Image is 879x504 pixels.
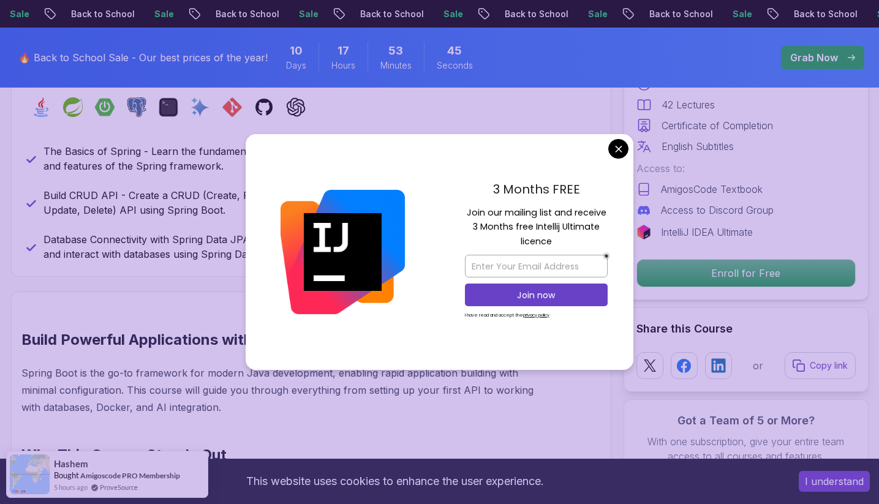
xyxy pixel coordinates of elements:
[290,42,303,59] span: 10 Days
[159,97,178,117] img: terminal logo
[790,50,838,65] p: Grab Now
[21,445,543,465] h2: Why This Course Stands Out
[636,161,856,176] p: Access to:
[100,482,138,492] a: ProveSource
[662,97,715,112] p: 42 Lectures
[31,97,51,117] img: java logo
[785,352,856,379] button: Copy link
[661,182,763,197] p: AmigosCode Textbook
[636,434,856,464] p: With one subscription, give your entire team access to all courses and features.
[21,364,543,416] p: Spring Boot is the go-to framework for modern Java development, enabling rapid application buildi...
[95,97,115,117] img: spring-boot logo
[753,358,763,373] p: or
[331,59,355,72] span: Hours
[447,42,462,59] span: 45 Seconds
[639,8,722,20] p: Back to School
[578,8,617,20] p: Sale
[9,468,780,495] div: This website uses cookies to enhance the user experience.
[80,471,180,480] a: Amigoscode PRO Membership
[636,259,856,287] button: Enroll for Free
[21,330,543,350] h2: Build Powerful Applications with Spring Boot
[10,454,50,494] img: provesource social proof notification image
[63,97,83,117] img: spring logo
[636,225,651,239] img: jetbrains logo
[662,139,734,154] p: English Subtitles
[437,59,473,72] span: Seconds
[661,203,774,217] p: Access to Discord Group
[205,8,289,20] p: Back to School
[388,42,403,59] span: 53 Minutes
[810,359,848,372] p: Copy link
[18,50,268,65] p: 🔥 Back to School Sale - Our best prices of the year!
[433,8,472,20] p: Sale
[494,8,578,20] p: Back to School
[286,59,306,72] span: Days
[637,260,855,287] p: Enroll for Free
[43,144,304,173] p: The Basics of Spring - Learn the fundamental concepts and features of the Spring framework.
[54,470,79,480] span: Bought
[43,232,304,261] p: Database Connectivity with Spring Data JPA - Connect and interact with databases using Spring Dat...
[380,59,412,72] span: Minutes
[144,8,183,20] p: Sale
[254,97,274,117] img: github logo
[338,42,349,59] span: 17 Hours
[662,118,773,133] p: Certificate of Completion
[636,320,856,337] h2: Share this Course
[722,8,761,20] p: Sale
[661,225,753,239] p: IntelliJ IDEA Ultimate
[286,97,306,117] img: chatgpt logo
[54,459,88,469] span: Hashem
[289,8,328,20] p: Sale
[127,97,146,117] img: postgres logo
[783,8,867,20] p: Back to School
[636,412,856,429] h3: Got a Team of 5 or More?
[799,471,870,492] button: Accept cookies
[350,8,433,20] p: Back to School
[43,188,304,217] p: Build CRUD API - Create a CRUD (Create, Read, Update, Delete) API using Spring Boot.
[54,482,88,492] span: 5 hours ago
[222,97,242,117] img: git logo
[191,97,210,117] img: ai logo
[61,8,144,20] p: Back to School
